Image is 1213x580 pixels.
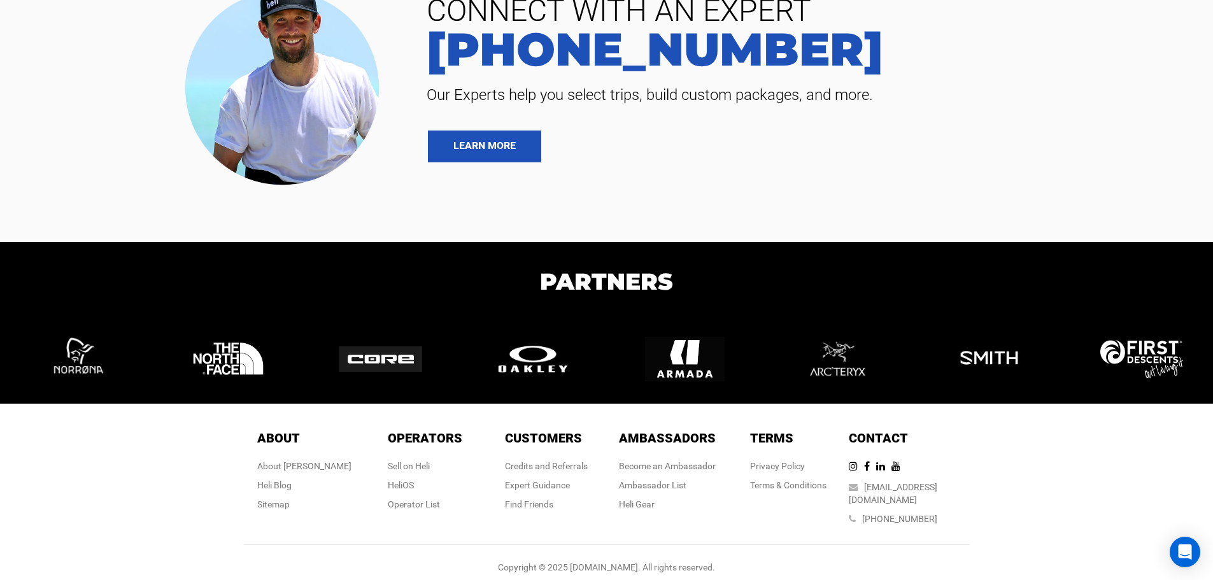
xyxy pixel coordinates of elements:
[797,319,877,399] img: logo
[428,131,541,162] a: LEARN MORE
[257,498,351,511] div: Sitemap
[244,561,970,574] div: Copyright © 2025 [DOMAIN_NAME]. All rights reserved.
[619,499,655,509] a: Heli Gear
[1170,537,1200,567] div: Open Intercom Messenger
[388,498,462,511] div: Operator List
[388,480,414,490] a: HeliOS
[505,461,588,471] a: Credits and Referrals
[188,319,268,399] img: logo
[339,346,422,372] img: logo
[36,319,116,399] img: logo
[505,480,570,490] a: Expert Guidance
[750,461,805,471] a: Privacy Policy
[849,430,908,446] span: Contact
[505,430,582,446] span: Customers
[862,514,937,524] a: [PHONE_NUMBER]
[750,480,826,490] a: Terms & Conditions
[619,479,716,492] div: Ambassador List
[750,430,793,446] span: Terms
[645,319,725,399] img: logo
[619,461,716,471] a: Become an Ambassador
[388,460,462,472] div: Sell on Heli
[619,430,716,446] span: Ambassadors
[417,26,1194,72] a: [PHONE_NUMBER]
[417,85,1194,105] span: Our Experts help you select trips, build custom packages, and more.
[505,498,588,511] div: Find Friends
[257,460,351,472] div: About [PERSON_NAME]
[388,430,462,446] span: Operators
[257,430,300,446] span: About
[257,480,292,490] a: Heli Blog
[949,319,1029,399] img: logo
[849,482,937,505] a: [EMAIL_ADDRESS][DOMAIN_NAME]
[492,343,574,375] img: logo
[1100,340,1183,378] img: logo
